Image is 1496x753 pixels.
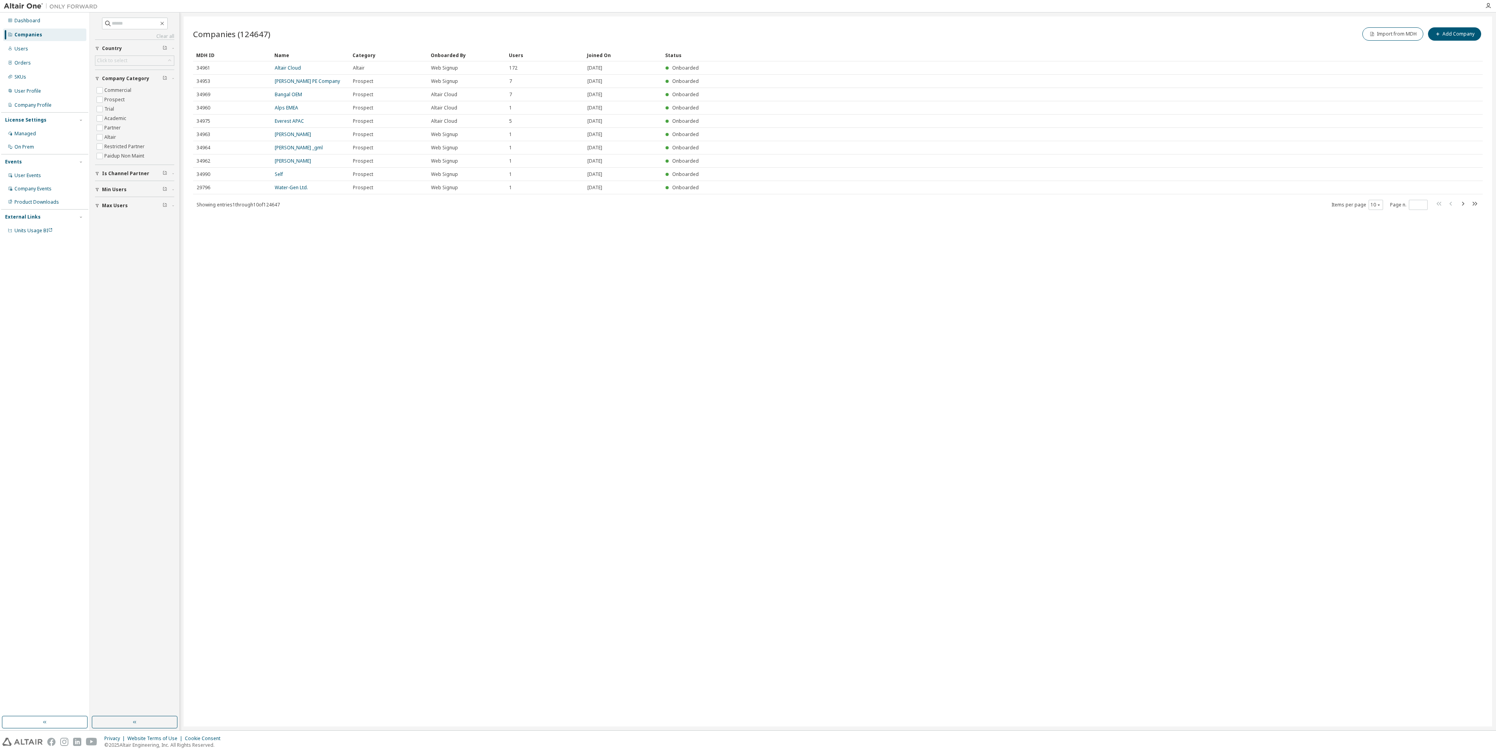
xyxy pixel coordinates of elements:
[104,142,146,151] label: Restricted Partner
[275,118,304,124] a: Everest APAC
[14,102,52,108] div: Company Profile
[104,123,122,133] label: Partner
[102,186,127,193] span: Min Users
[431,171,458,177] span: Web Signup
[587,118,602,124] span: [DATE]
[509,105,512,111] span: 1
[163,75,167,82] span: Clear filter
[1371,202,1381,208] button: 10
[672,144,699,151] span: Onboarded
[275,91,302,98] a: Bangal OEM
[587,185,602,191] span: [DATE]
[509,145,512,151] span: 1
[86,738,97,746] img: youtube.svg
[587,145,602,151] span: [DATE]
[14,18,40,24] div: Dashboard
[14,172,41,179] div: User Events
[104,95,126,104] label: Prospect
[197,158,210,164] span: 34962
[197,78,210,84] span: 34953
[14,74,26,80] div: SKUs
[95,33,174,39] a: Clear all
[275,158,311,164] a: [PERSON_NAME]
[275,65,301,71] a: Altair Cloud
[163,186,167,193] span: Clear filter
[431,91,457,98] span: Altair Cloud
[163,203,167,209] span: Clear filter
[4,2,102,10] img: Altair One
[102,45,122,52] span: Country
[104,86,133,95] label: Commercial
[104,104,116,114] label: Trial
[5,159,22,165] div: Events
[14,60,31,66] div: Orders
[163,170,167,177] span: Clear filter
[97,57,127,64] div: Click to select
[14,131,36,137] div: Managed
[197,131,210,138] span: 34963
[431,105,457,111] span: Altair Cloud
[1331,200,1383,210] span: Items per page
[193,29,270,39] span: Companies (124647)
[509,185,512,191] span: 1
[73,738,81,746] img: linkedin.svg
[353,185,373,191] span: Prospect
[197,118,210,124] span: 34975
[197,65,210,71] span: 34961
[47,738,55,746] img: facebook.svg
[185,735,225,742] div: Cookie Consent
[274,49,346,61] div: Name
[14,88,41,94] div: User Profile
[353,65,365,71] span: Altair
[104,133,118,142] label: Altair
[353,49,424,61] div: Category
[95,40,174,57] button: Country
[672,184,699,191] span: Onboarded
[509,158,512,164] span: 1
[665,49,1436,61] div: Status
[14,144,34,150] div: On Prem
[95,165,174,182] button: Is Channel Partner
[275,144,323,151] a: [PERSON_NAME] _gml
[509,131,512,138] span: 1
[102,203,128,209] span: Max Users
[353,145,373,151] span: Prospect
[353,171,373,177] span: Prospect
[104,114,128,123] label: Academic
[163,45,167,52] span: Clear filter
[431,131,458,138] span: Web Signup
[1428,27,1481,41] button: Add Company
[275,184,308,191] a: Water-Gen Ltd.
[275,171,283,177] a: Self
[275,104,298,111] a: Alps EMEA
[104,151,146,161] label: Paidup Non Maint
[587,65,602,71] span: [DATE]
[672,158,699,164] span: Onboarded
[431,78,458,84] span: Web Signup
[275,131,311,138] a: [PERSON_NAME]
[197,105,210,111] span: 34960
[509,91,512,98] span: 7
[353,91,373,98] span: Prospect
[672,78,699,84] span: Onboarded
[102,170,149,177] span: Is Channel Partner
[196,49,268,61] div: MDH ID
[672,91,699,98] span: Onboarded
[587,49,659,61] div: Joined On
[95,197,174,214] button: Max Users
[509,171,512,177] span: 1
[509,65,517,71] span: 172
[587,91,602,98] span: [DATE]
[102,75,149,82] span: Company Category
[431,158,458,164] span: Web Signup
[431,185,458,191] span: Web Signup
[14,46,28,52] div: Users
[95,181,174,198] button: Min Users
[1362,27,1423,41] button: Import from MDH
[2,738,43,746] img: altair_logo.svg
[672,171,699,177] span: Onboarded
[197,145,210,151] span: 34964
[14,227,53,234] span: Units Usage BI
[353,131,373,138] span: Prospect
[587,78,602,84] span: [DATE]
